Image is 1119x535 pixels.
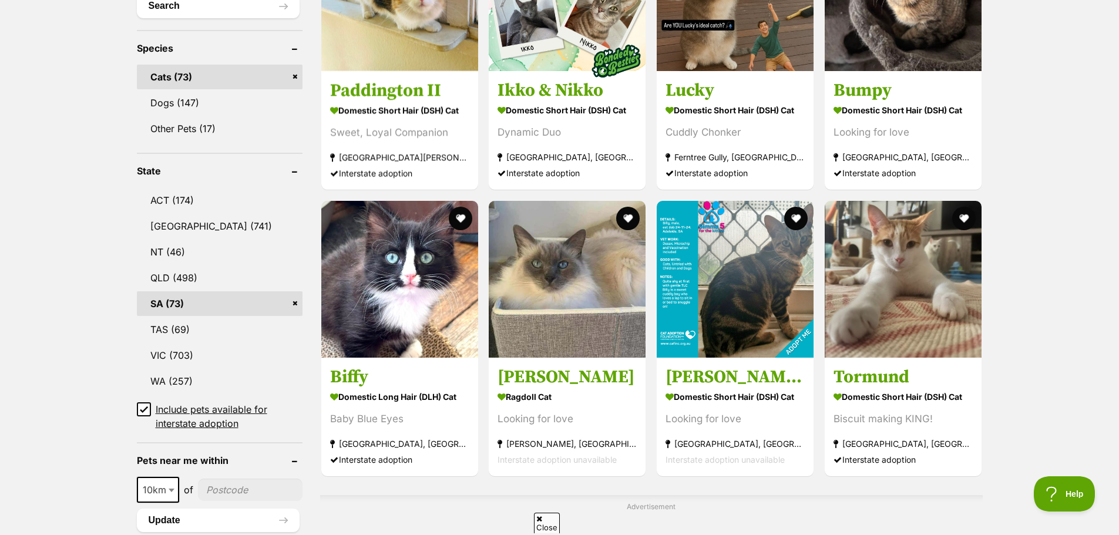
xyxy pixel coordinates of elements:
[534,513,560,533] span: Close
[657,70,814,190] a: Lucky Domestic Short Hair (DSH) Cat Cuddly Chonker Ferntree Gully, [GEOGRAPHIC_DATA] Interstate a...
[330,102,469,119] strong: Domestic Short Hair (DSH) Cat
[137,240,303,264] a: NT (46)
[448,207,472,230] button: favourite
[666,455,785,465] span: Interstate adoption unavailable
[834,366,973,388] h3: Tormund
[657,357,814,476] a: [PERSON_NAME] Just $100 Limited Time! Domestic Short Hair (DSH) Cat Looking for love [GEOGRAPHIC_...
[321,201,478,358] img: Biffy - Domestic Long Hair (DLH) Cat
[137,43,303,53] header: Species
[330,149,469,165] strong: [GEOGRAPHIC_DATA][PERSON_NAME][GEOGRAPHIC_DATA]
[825,70,982,190] a: Bumpy Domestic Short Hair (DSH) Cat Looking for love [GEOGRAPHIC_DATA], [GEOGRAPHIC_DATA] Interst...
[330,411,469,427] div: Baby Blue Eyes
[137,65,303,89] a: Cats (73)
[587,32,646,90] img: bonded besties
[137,188,303,213] a: ACT (174)
[498,125,637,140] div: Dynamic Duo
[137,90,303,115] a: Dogs (147)
[137,116,303,141] a: Other Pets (17)
[489,201,646,358] img: Alfie - Ragdoll Cat
[834,79,973,102] h3: Bumpy
[137,343,303,368] a: VIC (703)
[330,388,469,405] strong: Domestic Long Hair (DLH) Cat
[666,125,805,140] div: Cuddly Chonker
[666,366,805,388] h3: [PERSON_NAME] Just $100 Limited Time!
[330,366,469,388] h3: Biffy
[137,477,179,503] span: 10km
[834,125,973,140] div: Looking for love
[137,265,303,290] a: QLD (498)
[330,452,469,467] div: Interstate adoption
[330,125,469,140] div: Sweet, Loyal Companion
[498,411,637,427] div: Looking for love
[834,411,973,427] div: Biscuit making KING!
[137,369,303,393] a: WA (257)
[666,436,805,452] strong: [GEOGRAPHIC_DATA], [GEOGRAPHIC_DATA]
[952,207,976,230] button: favourite
[137,402,303,430] a: Include pets available for interstate adoption
[666,149,805,165] strong: Ferntree Gully, [GEOGRAPHIC_DATA]
[834,149,973,165] strong: [GEOGRAPHIC_DATA], [GEOGRAPHIC_DATA]
[198,479,303,501] input: postcode
[498,165,637,181] div: Interstate adoption
[1034,476,1096,512] iframe: Help Scout Beacon - Open
[489,357,646,476] a: [PERSON_NAME] Ragdoll Cat Looking for love [PERSON_NAME], [GEOGRAPHIC_DATA] Interstate adoption u...
[498,455,617,465] span: Interstate adoption unavailable
[137,214,303,238] a: [GEOGRAPHIC_DATA] (741)
[330,165,469,181] div: Interstate adoption
[330,79,469,102] h3: Paddington II
[657,201,814,358] img: Billy Just $100 Limited Time! - Domestic Short Hair (DSH) Cat
[138,482,178,498] span: 10km
[498,79,637,102] h3: Ikko & Nikko
[834,436,973,452] strong: [GEOGRAPHIC_DATA], [GEOGRAPHIC_DATA]
[825,201,982,358] img: Tormund - Domestic Short Hair (DSH) Cat
[834,165,973,181] div: Interstate adoption
[498,102,637,119] strong: Domestic Short Hair (DSH) Cat
[156,402,303,430] span: Include pets available for interstate adoption
[137,317,303,342] a: TAS (69)
[489,70,646,190] a: Ikko & Nikko Domestic Short Hair (DSH) Cat Dynamic Duo [GEOGRAPHIC_DATA], [GEOGRAPHIC_DATA] Inter...
[834,102,973,119] strong: Domestic Short Hair (DSH) Cat
[137,166,303,176] header: State
[616,207,640,230] button: favourite
[137,509,300,532] button: Update
[498,366,637,388] h3: [PERSON_NAME]
[666,102,805,119] strong: Domestic Short Hair (DSH) Cat
[666,165,805,181] div: Interstate adoption
[666,79,805,102] h3: Lucky
[834,452,973,467] div: Interstate adoption
[498,149,637,165] strong: [GEOGRAPHIC_DATA], [GEOGRAPHIC_DATA]
[825,357,982,476] a: Tormund Domestic Short Hair (DSH) Cat Biscuit making KING! [GEOGRAPHIC_DATA], [GEOGRAPHIC_DATA] I...
[184,483,193,497] span: of
[666,411,805,427] div: Looking for love
[498,436,637,452] strong: [PERSON_NAME], [GEOGRAPHIC_DATA]
[321,70,478,190] a: Paddington II Domestic Short Hair (DSH) Cat Sweet, Loyal Companion [GEOGRAPHIC_DATA][PERSON_NAME]...
[498,388,637,405] strong: Ragdoll Cat
[321,357,478,476] a: Biffy Domestic Long Hair (DLH) Cat Baby Blue Eyes [GEOGRAPHIC_DATA], [GEOGRAPHIC_DATA] Interstate...
[137,455,303,466] header: Pets near me within
[330,436,469,452] strong: [GEOGRAPHIC_DATA], [GEOGRAPHIC_DATA]
[834,388,973,405] strong: Domestic Short Hair (DSH) Cat
[137,291,303,316] a: SA (73)
[784,207,808,230] button: favourite
[666,388,805,405] strong: Domestic Short Hair (DSH) Cat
